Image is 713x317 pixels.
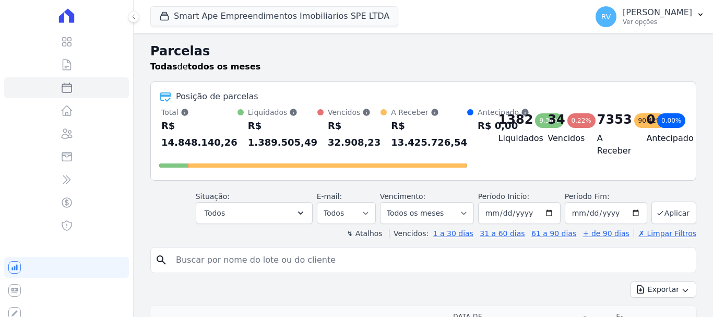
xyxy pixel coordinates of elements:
[531,229,576,238] a: 61 a 90 dias
[150,42,696,61] h2: Parcelas
[155,254,168,266] i: search
[328,107,381,118] div: Vencidos
[548,132,580,145] h4: Vencidos
[347,229,382,238] label: ↯ Atalhos
[587,2,713,31] button: RV [PERSON_NAME] Ver opções
[657,113,685,128] div: 0,00%
[391,118,467,151] div: R$ 13.425.726,54
[535,113,563,128] div: 9,36%
[150,6,398,26] button: Smart Ape Empreendimentos Imobiliarios SPE LTDA
[176,90,258,103] div: Posição de parcelas
[583,229,629,238] a: + de 90 dias
[170,250,692,271] input: Buscar por nome do lote ou do cliente
[478,118,529,134] div: R$ 0,00
[248,118,317,151] div: R$ 1.389.505,49
[498,132,531,145] h4: Liquidados
[480,229,525,238] a: 31 a 60 dias
[646,132,679,145] h4: Antecipado
[478,192,529,201] label: Período Inicío:
[380,192,425,201] label: Vencimento:
[478,107,529,118] div: Antecipado
[634,113,667,128] div: 90,42%
[161,107,237,118] div: Total
[651,202,696,224] button: Aplicar
[548,111,565,128] div: 34
[601,13,611,20] span: RV
[565,191,647,202] label: Período Fim:
[150,62,177,72] strong: Todas
[597,111,632,128] div: 7353
[631,281,696,298] button: Exportar
[391,107,467,118] div: A Receber
[188,62,261,72] strong: todos os meses
[150,61,260,73] p: de
[498,111,533,128] div: 1382
[317,192,342,201] label: E-mail:
[567,113,596,128] div: 0,22%
[248,107,317,118] div: Liquidados
[597,132,630,157] h4: A Receber
[623,7,692,18] p: [PERSON_NAME]
[433,229,473,238] a: 1 a 30 dias
[196,202,313,224] button: Todos
[623,18,692,26] p: Ver opções
[161,118,237,151] div: R$ 14.848.140,26
[328,118,381,151] div: R$ 32.908,23
[646,111,655,128] div: 0
[634,229,696,238] a: ✗ Limpar Filtros
[205,207,225,219] span: Todos
[389,229,429,238] label: Vencidos:
[196,192,230,201] label: Situação:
